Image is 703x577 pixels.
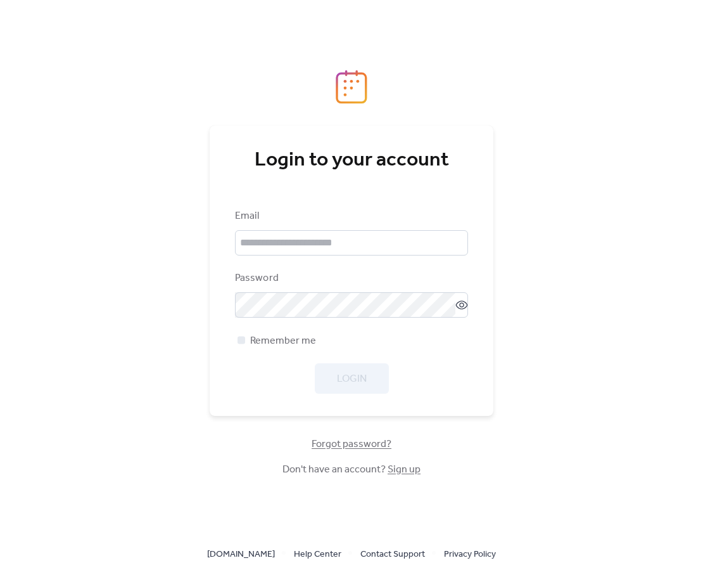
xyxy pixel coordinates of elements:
[282,462,421,477] span: Don't have an account?
[388,460,421,479] a: Sign up
[294,546,341,562] a: Help Center
[207,546,275,562] a: [DOMAIN_NAME]
[312,441,391,448] a: Forgot password?
[312,437,391,452] span: Forgot password?
[250,334,316,349] span: Remember me
[444,547,496,562] span: Privacy Policy
[360,547,425,562] span: Contact Support
[360,546,425,562] a: Contact Support
[235,271,465,286] div: Password
[235,209,465,224] div: Email
[294,547,341,562] span: Help Center
[235,148,468,173] div: Login to your account
[444,546,496,562] a: Privacy Policy
[207,547,275,562] span: [DOMAIN_NAME]
[336,70,367,104] img: logo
